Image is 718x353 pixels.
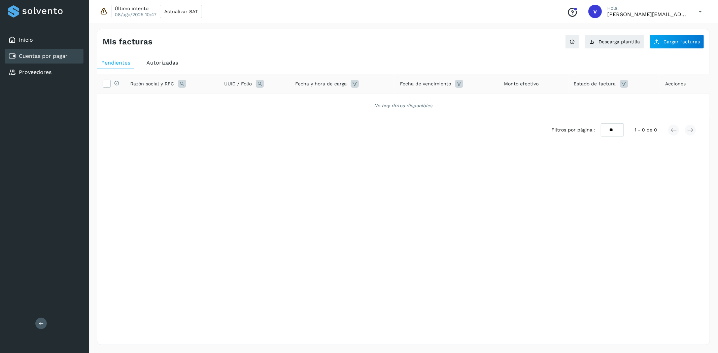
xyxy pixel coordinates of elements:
[663,39,700,44] span: Cargar facturas
[5,49,83,64] div: Cuentas por pagar
[115,11,157,17] p: 08/ago/2025 10:47
[599,39,640,44] span: Descarga plantilla
[115,5,148,11] p: Último intento
[665,80,686,87] span: Acciones
[607,5,688,11] p: Hola,
[5,33,83,47] div: Inicio
[5,65,83,80] div: Proveedores
[146,60,178,66] span: Autorizadas
[19,69,52,75] a: Proveedores
[224,80,252,87] span: UUID / Folio
[19,37,33,43] a: Inicio
[164,9,198,14] span: Actualizar SAT
[574,80,616,87] span: Estado de factura
[400,80,451,87] span: Fecha de vencimiento
[160,5,202,18] button: Actualizar SAT
[585,35,644,49] button: Descarga plantilla
[19,53,68,59] a: Cuentas por pagar
[607,11,688,17] p: victor.romero@fidum.com.mx
[650,35,704,49] button: Cargar facturas
[106,102,701,109] div: No hay datos disponibles
[551,126,595,133] span: Filtros por página :
[101,60,130,66] span: Pendientes
[504,80,539,87] span: Monto efectivo
[130,80,174,87] span: Razón social y RFC
[103,37,152,47] h4: Mis facturas
[295,80,347,87] span: Fecha y hora de carga
[635,126,657,133] span: 1 - 0 de 0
